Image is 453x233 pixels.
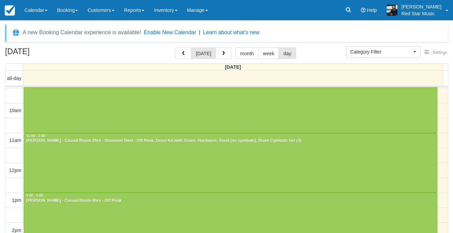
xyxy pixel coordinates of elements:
[7,76,21,81] span: all-day
[387,5,397,16] img: A1
[144,29,196,36] button: Enable New Calendar
[26,134,45,138] span: 11:00 - 1:00
[26,198,435,204] div: [PERSON_NAME] - Casual Room 4hrs - Off Peak
[12,228,21,233] span: 2pm
[279,47,296,59] button: day
[5,47,91,60] h2: [DATE]
[26,138,435,144] div: [PERSON_NAME] - Casual Room 2hrs - Drummer Deal - Off Peak, Drum Kit with Snare, Hardware, Stool ...
[420,48,451,58] button: Settings
[433,50,447,55] span: Settings
[26,194,43,197] span: 1:00 - 5:00
[9,137,21,143] span: 11am
[199,29,200,35] span: |
[191,47,216,59] button: [DATE]
[9,168,21,173] span: 12pm
[9,108,21,113] span: 10am
[235,47,259,59] button: month
[361,8,366,13] i: Help
[5,5,15,16] img: checkfront-main-nav-mini-logo.png
[401,10,441,17] p: Red Star Music
[258,47,279,59] button: week
[225,64,241,70] span: [DATE]
[401,3,441,10] p: [PERSON_NAME]
[203,29,260,35] a: Learn about what's new
[367,7,377,13] span: Help
[23,28,141,37] div: A new Booking Calendar experience is available!
[24,133,437,193] a: 11:00 - 1:00[PERSON_NAME] - Casual Room 2hrs - Drummer Deal - Off Peak, Drum Kit with Snare, Hard...
[12,197,21,203] span: 1pm
[350,48,412,55] span: Category Filter
[346,46,420,58] button: Category Filter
